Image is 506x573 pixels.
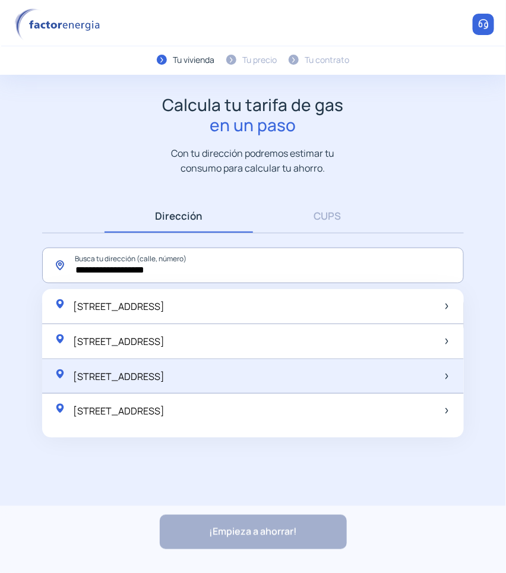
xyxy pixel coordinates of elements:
[54,403,66,414] img: location-pin-green.svg
[73,300,165,313] span: [STREET_ADDRESS]
[12,8,107,41] img: logo factor
[73,404,165,417] span: [STREET_ADDRESS]
[445,303,448,309] img: arrow-next-item.svg
[160,146,347,175] p: Con tu dirección podremos estimar tu consumo para calcular tu ahorro.
[305,53,349,67] div: Tu contrato
[163,95,344,135] h1: Calcula tu tarifa de gas
[477,18,489,30] img: llamar
[105,199,253,233] a: Dirección
[54,333,66,345] img: location-pin-green.svg
[54,298,66,310] img: location-pin-green.svg
[253,199,401,233] a: CUPS
[163,115,344,135] span: en un paso
[173,53,214,67] div: Tu vivienda
[73,335,165,348] span: [STREET_ADDRESS]
[73,370,165,383] span: [STREET_ADDRESS]
[54,368,66,380] img: location-pin-green.svg
[445,373,448,379] img: arrow-next-item.svg
[445,338,448,344] img: arrow-next-item.svg
[445,408,448,414] img: arrow-next-item.svg
[242,53,277,67] div: Tu precio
